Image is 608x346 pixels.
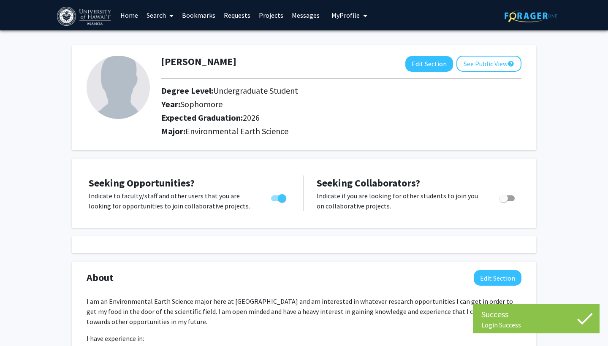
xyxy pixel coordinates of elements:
[161,99,483,109] h2: Year:
[255,0,288,30] a: Projects
[185,126,288,136] span: Environmental Earth Science
[180,99,223,109] span: Sophomore
[474,270,521,286] button: Edit About
[505,9,557,22] img: ForagerOne Logo
[87,333,521,343] p: I have experience in:
[508,59,514,69] mat-icon: help
[87,296,521,327] p: I am an Environmental Earth Science major here at [GEOGRAPHIC_DATA] and am interested in whatever...
[161,113,483,123] h2: Expected Graduation:
[288,0,324,30] a: Messages
[142,0,178,30] a: Search
[116,0,142,30] a: Home
[220,0,255,30] a: Requests
[317,191,483,211] p: Indicate if you are looking for other students to join you on collaborative projects.
[496,191,519,203] div: Toggle
[456,56,521,72] button: See Public View
[481,308,591,321] div: Success
[481,321,591,329] div: Login Success
[331,11,360,19] span: My Profile
[89,191,255,211] p: Indicate to faculty/staff and other users that you are looking for opportunities to join collabor...
[89,176,195,189] span: Seeking Opportunities?
[405,56,453,72] button: Edit Section
[161,56,236,68] h1: [PERSON_NAME]
[87,56,150,119] img: Profile Picture
[317,176,420,189] span: Seeking Collaborators?
[268,191,291,203] div: Toggle
[213,85,298,96] span: Undergraduate Student
[178,0,220,30] a: Bookmarks
[243,112,260,123] span: 2026
[161,126,521,136] h2: Major:
[161,86,483,96] h2: Degree Level:
[57,7,113,26] img: University of Hawaiʻi at Mānoa Logo
[87,270,114,285] span: About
